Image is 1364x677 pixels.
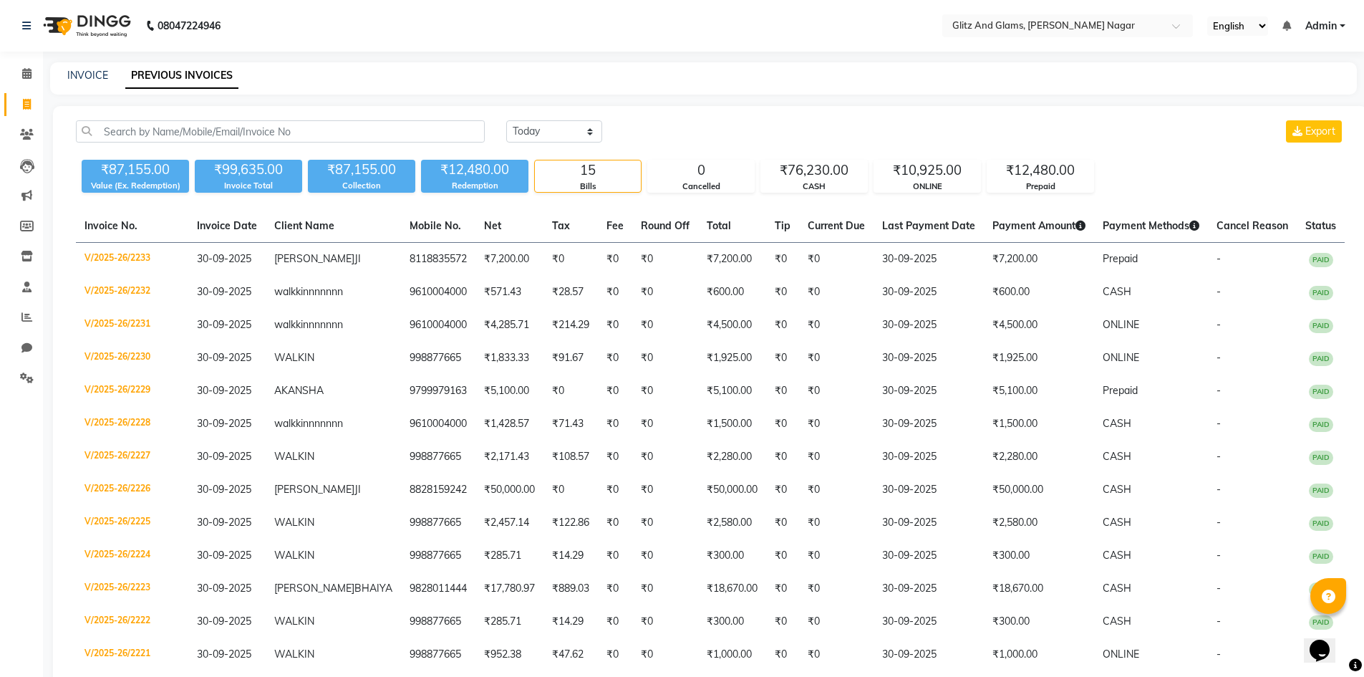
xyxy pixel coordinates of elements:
td: ₹1,925.00 [698,342,766,375]
td: ₹5,100.00 [475,375,543,408]
span: 30-09-2025 [197,516,251,529]
td: ₹71.43 [543,408,598,441]
td: ₹18,670.00 [984,572,1094,605]
td: ₹285.71 [475,605,543,638]
span: JI [354,483,361,496]
td: ₹1,925.00 [984,342,1094,375]
td: ₹0 [598,309,632,342]
td: ₹0 [632,441,698,474]
td: ₹0 [543,375,598,408]
div: CASH [761,181,867,193]
span: Mobile No. [410,219,461,232]
td: 9610004000 [401,309,475,342]
td: ₹0 [799,309,874,342]
td: ₹2,580.00 [698,506,766,539]
span: - [1217,252,1221,265]
td: 30-09-2025 [874,309,984,342]
td: ₹0 [766,342,799,375]
span: Payment Methods [1103,219,1199,232]
span: PAID [1309,615,1333,630]
td: ₹0 [598,474,632,506]
td: ₹17,780.97 [475,572,543,605]
span: 30-09-2025 [197,648,251,661]
span: 30-09-2025 [197,483,251,496]
td: 8828159242 [401,474,475,506]
span: 30-09-2025 [197,582,251,595]
span: Payment Amount [992,219,1085,232]
td: V/2025-26/2224 [76,539,188,572]
td: ₹0 [598,375,632,408]
span: PAID [1309,319,1333,333]
td: ₹91.67 [543,342,598,375]
div: Cancelled [648,181,754,193]
div: Redemption [421,180,528,192]
td: ₹47.62 [543,638,598,671]
td: ₹0 [799,605,874,638]
span: 30-09-2025 [197,384,251,397]
span: - [1217,615,1221,628]
span: PAID [1309,418,1333,432]
span: - [1217,417,1221,430]
td: ₹4,500.00 [984,309,1094,342]
td: ₹0 [799,441,874,474]
span: - [1217,582,1221,595]
td: ₹28.57 [543,276,598,309]
td: ₹0 [598,441,632,474]
span: ONLINE [1103,318,1139,331]
td: 30-09-2025 [874,441,984,474]
span: - [1217,648,1221,661]
span: - [1217,384,1221,397]
td: ₹0 [799,474,874,506]
span: WALKIN [274,549,314,562]
td: ₹1,500.00 [984,408,1094,441]
span: Cancel Reason [1217,219,1288,232]
span: PAID [1309,582,1333,597]
span: CASH [1103,582,1131,595]
td: 30-09-2025 [874,408,984,441]
span: walkk [274,285,301,298]
td: V/2025-26/2232 [76,276,188,309]
td: 30-09-2025 [874,474,984,506]
span: Current Due [808,219,865,232]
td: ₹0 [598,638,632,671]
td: ₹952.38 [475,638,543,671]
td: ₹0 [766,441,799,474]
td: 30-09-2025 [874,506,984,539]
div: ₹99,635.00 [195,160,302,180]
td: ₹571.43 [475,276,543,309]
td: 998877665 [401,441,475,474]
td: ₹14.29 [543,605,598,638]
td: ₹0 [766,572,799,605]
span: [PERSON_NAME] [274,252,354,265]
span: BHAIYA [354,582,392,595]
span: AKANSHA [274,384,324,397]
td: ₹50,000.00 [984,474,1094,506]
td: ₹0 [543,243,598,277]
td: ₹300.00 [984,605,1094,638]
span: Client Name [274,219,334,232]
span: Prepaid [1103,252,1138,265]
td: V/2025-26/2230 [76,342,188,375]
a: INVOICE [67,69,108,82]
td: ₹0 [799,572,874,605]
span: Total [707,219,731,232]
div: ₹87,155.00 [308,160,415,180]
td: ₹1,500.00 [698,408,766,441]
td: ₹2,580.00 [984,506,1094,539]
span: WALKIN [274,516,314,529]
span: ONLINE [1103,648,1139,661]
div: ₹12,480.00 [421,160,528,180]
span: Invoice No. [84,219,137,232]
span: innnnnnn [301,318,343,331]
td: ₹4,500.00 [698,309,766,342]
td: ₹0 [799,408,874,441]
div: ONLINE [874,181,980,193]
span: CASH [1103,549,1131,562]
td: ₹0 [799,243,874,277]
span: [PERSON_NAME] [274,582,354,595]
div: Value (Ex. Redemption) [82,180,189,192]
td: 9799979163 [401,375,475,408]
td: 998877665 [401,342,475,375]
td: ₹2,280.00 [698,441,766,474]
td: 30-09-2025 [874,342,984,375]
